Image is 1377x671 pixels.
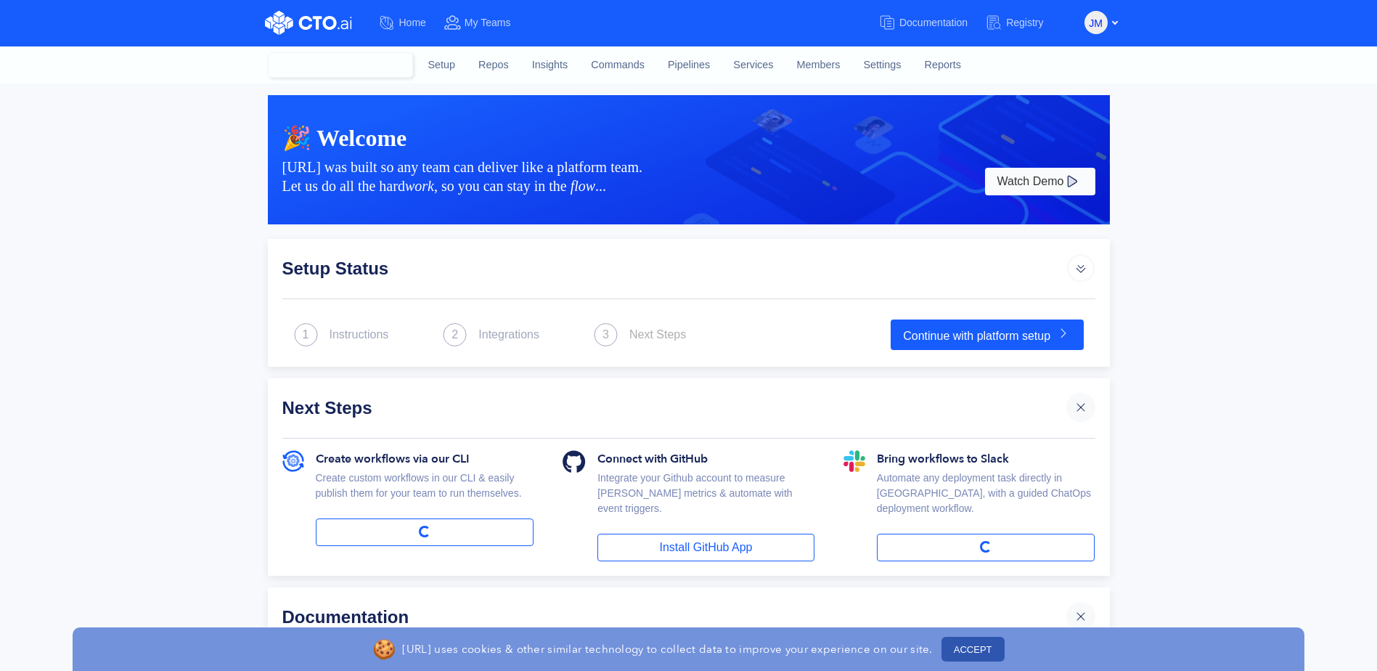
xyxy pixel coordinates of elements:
[877,450,1095,471] div: Bring workflows to Slack
[629,326,686,343] div: Next Steps
[785,46,852,85] a: Members
[1084,11,1108,34] button: JM
[444,9,528,36] a: My Teams
[520,46,580,85] a: Insights
[405,178,434,194] i: work
[597,471,814,534] div: Integrate your Github account to measure [PERSON_NAME] metrics & automate with event triggers.
[985,168,1095,195] button: Watch Demo
[282,124,1095,152] div: 🎉 Welcome
[417,46,467,85] a: Setup
[1089,12,1103,35] span: JM
[597,534,814,561] a: Install GitHub App
[1063,173,1081,190] img: play-white.svg
[465,17,511,28] span: My Teams
[282,602,1066,631] div: Documentation
[399,17,426,28] span: Home
[316,471,534,518] div: Create custom workflows in our CLI & easily publish them for your team to run themselves.
[899,17,968,28] span: Documentation
[851,46,912,85] a: Settings
[467,46,520,85] a: Repos
[316,450,470,468] span: Create workflows via our CLI
[722,46,785,85] a: Services
[891,320,1083,350] a: Continue with platform setup
[443,323,467,346] img: next_step.svg
[597,450,814,471] div: Connect with GitHub
[878,9,985,36] a: Documentation
[1074,400,1088,415] img: cross.svg
[372,635,396,664] span: 🍪
[912,46,972,85] a: Reports
[294,323,318,346] img: next_step.svg
[478,326,539,343] div: Integrations
[402,642,932,656] p: [URL] uses cookies & other similar technology to collect data to improve your experience on our s...
[282,393,1066,422] div: Next Steps
[579,46,656,85] a: Commands
[656,46,722,85] a: Pipelines
[594,323,618,346] img: next_step.svg
[1066,253,1095,282] img: arrow_icon_default.svg
[378,9,444,36] a: Home
[1006,17,1043,28] span: Registry
[571,178,595,194] i: flow
[282,253,1066,282] div: Setup Status
[1074,609,1088,624] img: cross.svg
[941,637,1005,662] button: ACCEPT
[282,158,982,195] div: [URL] was built so any team can deliver like a platform team. Let us do all the hard , so you can...
[877,471,1095,534] div: Automate any deployment task directly in [GEOGRAPHIC_DATA], with a guided ChatOps deployment work...
[985,9,1061,36] a: Registry
[330,326,389,343] div: Instructions
[265,11,352,35] img: CTO.ai Logo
